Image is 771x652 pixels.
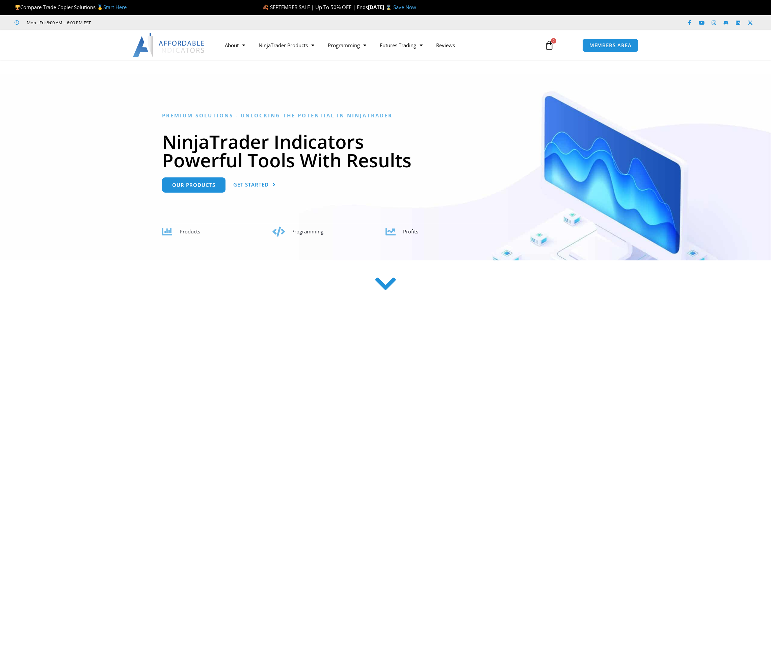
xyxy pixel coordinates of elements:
h6: Premium Solutions - Unlocking the Potential in NinjaTrader [162,112,609,119]
a: MEMBERS AREA [582,38,639,52]
span: Profits [403,228,418,235]
a: About [218,37,252,53]
h1: NinjaTrader Indicators Powerful Tools With Results [162,132,609,169]
span: Programming [291,228,323,235]
span: Compare Trade Copier Solutions 🥇 [15,4,127,10]
span: MEMBERS AREA [589,43,632,48]
nav: Menu [218,37,537,53]
span: Get Started [233,182,269,187]
span: Products [180,228,200,235]
a: Start Here [103,4,127,10]
span: 🍂 SEPTEMBER SALE | Up To 50% OFF | Ends [262,4,368,10]
span: 0 [551,38,556,44]
a: Reviews [429,37,462,53]
a: Save Now [393,4,416,10]
span: Mon - Fri: 8:00 AM – 6:00 PM EST [25,19,91,27]
iframe: Customer reviews powered by Trustpilot [100,19,202,26]
a: NinjaTrader Products [252,37,321,53]
a: Futures Trading [373,37,429,53]
strong: [DATE] ⌛ [368,4,393,10]
a: 0 [534,35,564,55]
a: Our Products [162,177,225,193]
img: LogoAI | Affordable Indicators – NinjaTrader [133,33,205,57]
span: Our Products [172,182,215,188]
img: 🏆 [15,5,20,10]
a: Programming [321,37,373,53]
a: Get Started [233,177,276,193]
